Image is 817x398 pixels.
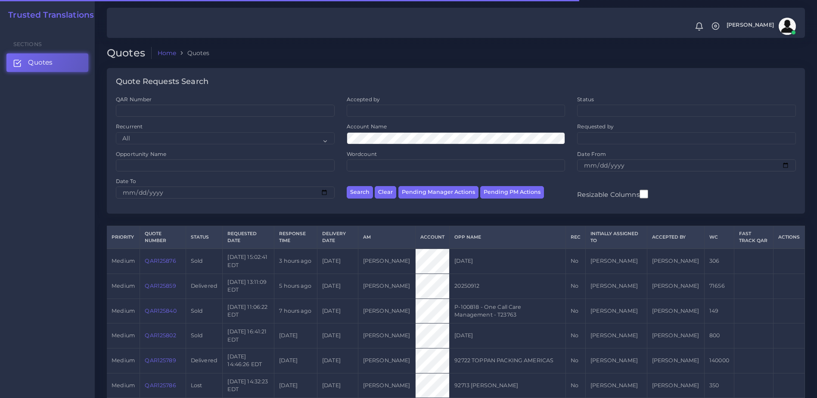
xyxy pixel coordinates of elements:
label: Requested by [577,123,614,130]
td: No [565,348,585,373]
span: medium [112,332,135,339]
span: medium [112,258,135,264]
span: [PERSON_NAME] [727,22,774,28]
label: Accepted by [347,96,380,103]
th: Status [186,226,223,249]
td: [DATE] [317,249,358,274]
button: Clear [375,186,396,199]
td: [DATE] 14:32:23 EDT [223,373,274,398]
td: [DATE] 16:41:21 EDT [223,323,274,348]
th: Quote Number [140,226,186,249]
span: medium [112,283,135,289]
td: 20250912 [450,274,565,298]
td: [DATE] [274,323,317,348]
td: No [565,373,585,398]
td: [DATE] 13:11:09 EDT [223,274,274,298]
td: [PERSON_NAME] [647,373,704,398]
td: [DATE] [317,274,358,298]
label: Date From [577,150,606,158]
span: Quotes [28,58,53,67]
button: Pending Manager Actions [398,186,478,199]
th: AM [358,226,415,249]
th: Fast Track QAR [734,226,774,249]
td: No [565,323,585,348]
td: [DATE] 11:06:22 EDT [223,298,274,323]
td: [PERSON_NAME] [647,298,704,323]
td: [DATE] 15:02:41 EDT [223,249,274,274]
td: 7 hours ago [274,298,317,323]
td: 149 [704,298,734,323]
span: medium [112,382,135,389]
li: Quotes [176,49,209,57]
td: No [565,249,585,274]
th: Response Time [274,226,317,249]
td: [DATE] 14:46:26 EDT [223,348,274,373]
td: [DATE] [274,373,317,398]
a: QAR125789 [145,357,176,364]
td: [PERSON_NAME] [585,348,647,373]
td: Sold [186,298,223,323]
td: 5 hours ago [274,274,317,298]
td: No [565,274,585,298]
td: 92722 TOPPAN PACKING AMERICAS [450,348,565,373]
a: Home [158,49,177,57]
th: Actions [773,226,805,249]
td: Delivered [186,348,223,373]
span: Sections [13,41,42,47]
td: Delivered [186,274,223,298]
label: Wordcount [347,150,377,158]
td: 350 [704,373,734,398]
label: Status [577,96,594,103]
td: Sold [186,323,223,348]
th: Initially Assigned to [585,226,647,249]
span: medium [112,308,135,314]
td: [PERSON_NAME] [647,323,704,348]
td: [DATE] [450,249,565,274]
a: QAR125802 [145,332,176,339]
h2: Quotes [107,47,152,59]
td: 71656 [704,274,734,298]
td: [DATE] [317,323,358,348]
button: Search [347,186,373,199]
a: QAR125786 [145,382,176,389]
td: [PERSON_NAME] [585,373,647,398]
td: [PERSON_NAME] [358,298,415,323]
td: No [565,298,585,323]
label: QAR Number [116,96,152,103]
th: REC [565,226,585,249]
td: [PERSON_NAME] [585,249,647,274]
th: Accepted by [647,226,704,249]
td: 800 [704,323,734,348]
th: Delivery Date [317,226,358,249]
a: QAR125859 [145,283,176,289]
label: Opportunity Name [116,150,166,158]
td: [PERSON_NAME] [358,323,415,348]
button: Pending PM Actions [480,186,544,199]
td: [DATE] [317,298,358,323]
img: avatar [779,18,796,35]
td: [PERSON_NAME] [647,274,704,298]
label: Recurrent [116,123,143,130]
a: Trusted Translations [2,10,94,20]
a: QAR125876 [145,258,176,264]
span: medium [112,357,135,364]
td: Sold [186,249,223,274]
label: Account Name [347,123,387,130]
label: Resizable Columns [577,189,648,199]
td: Lost [186,373,223,398]
td: [DATE] [317,373,358,398]
td: [PERSON_NAME] [358,274,415,298]
td: [PERSON_NAME] [358,348,415,373]
td: [PERSON_NAME] [647,348,704,373]
td: [DATE] [274,348,317,373]
td: [PERSON_NAME] [358,373,415,398]
td: 140000 [704,348,734,373]
td: [DATE] [450,323,565,348]
td: [PERSON_NAME] [647,249,704,274]
td: [PERSON_NAME] [585,298,647,323]
th: WC [704,226,734,249]
th: Priority [107,226,140,249]
h4: Quote Requests Search [116,77,208,87]
td: [PERSON_NAME] [585,323,647,348]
